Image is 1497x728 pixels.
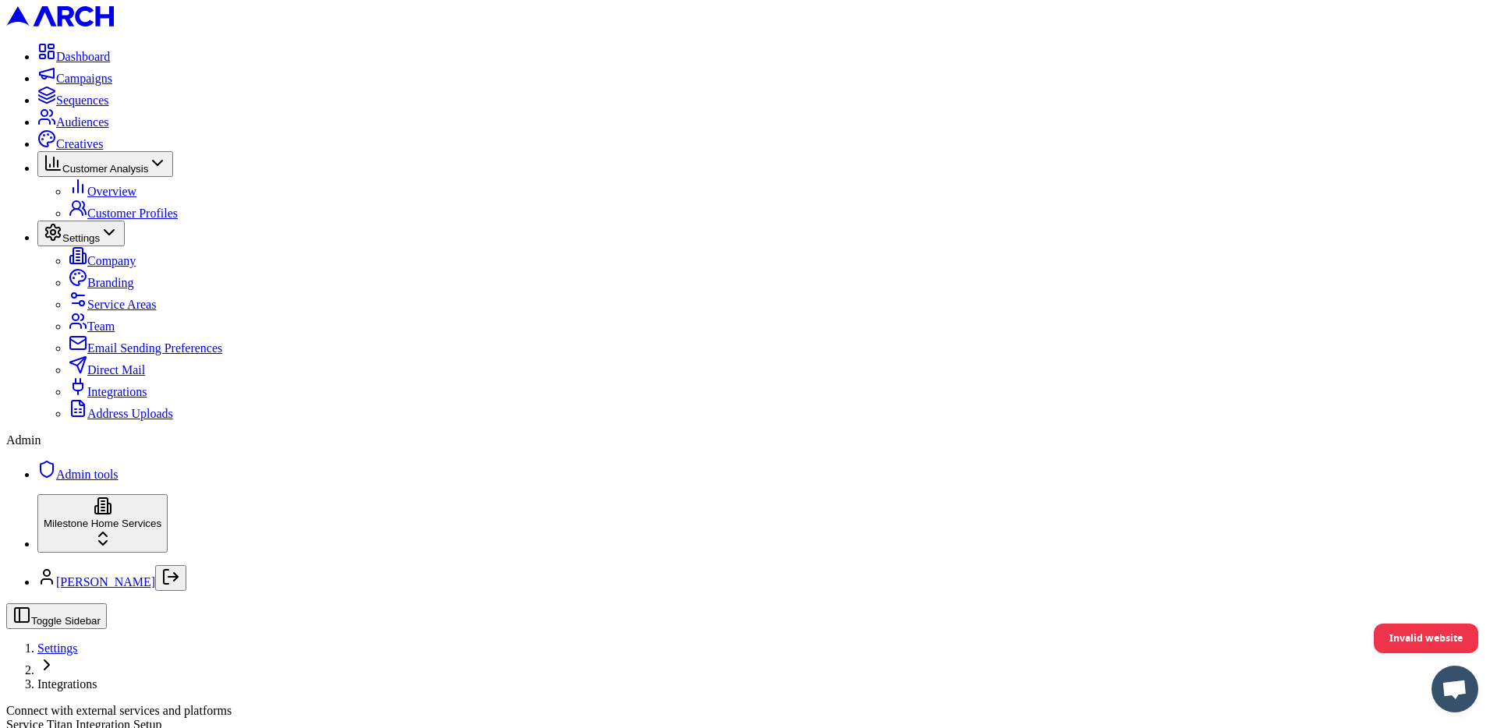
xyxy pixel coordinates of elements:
[87,185,136,198] span: Overview
[37,115,109,129] a: Audiences
[87,276,134,289] span: Branding
[56,137,103,150] span: Creatives
[56,72,112,85] span: Campaigns
[69,298,156,311] a: Service Areas
[1432,666,1478,712] div: Open chat
[87,363,145,376] span: Direct Mail
[6,433,1491,447] div: Admin
[37,494,168,553] button: Milestone Home Services
[44,518,161,529] span: Milestone Home Services
[69,385,147,398] a: Integrations
[56,94,109,107] span: Sequences
[31,615,101,627] span: Toggle Sidebar
[1389,624,1463,652] span: Invalid website
[87,298,156,311] span: Service Areas
[6,603,107,629] button: Toggle Sidebar
[87,320,115,333] span: Team
[37,641,78,655] a: Settings
[37,137,103,150] a: Creatives
[69,185,136,198] a: Overview
[37,72,112,85] a: Campaigns
[69,407,173,420] a: Address Uploads
[62,163,148,175] span: Customer Analysis
[6,704,1491,718] div: Connect with external services and platforms
[37,50,110,63] a: Dashboard
[37,468,119,481] a: Admin tools
[69,254,136,267] a: Company
[69,276,134,289] a: Branding
[87,207,178,220] span: Customer Profiles
[37,94,109,107] a: Sequences
[37,221,125,246] button: Settings
[56,50,110,63] span: Dashboard
[37,151,173,177] button: Customer Analysis
[69,363,145,376] a: Direct Mail
[37,677,97,691] span: Integrations
[62,232,100,244] span: Settings
[56,468,119,481] span: Admin tools
[87,254,136,267] span: Company
[6,641,1491,691] nav: breadcrumb
[87,341,222,355] span: Email Sending Preferences
[87,407,173,420] span: Address Uploads
[69,341,222,355] a: Email Sending Preferences
[155,565,186,591] button: Log out
[56,575,155,588] a: [PERSON_NAME]
[56,115,109,129] span: Audiences
[87,385,147,398] span: Integrations
[69,207,178,220] a: Customer Profiles
[69,320,115,333] a: Team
